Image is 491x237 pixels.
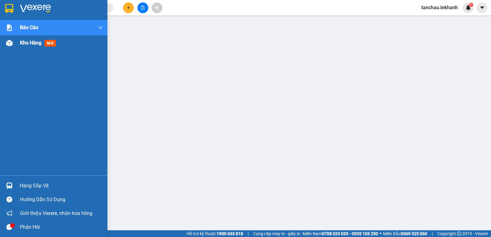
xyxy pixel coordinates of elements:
[137,2,148,13] button: file-add
[380,232,381,235] span: ⚪️
[432,230,433,237] span: |
[187,230,243,237] span: Hỗ trợ kỹ thuật:
[152,2,162,13] button: aim
[98,25,103,30] span: down
[253,230,301,237] span: Cung cấp máy in - giấy in:
[44,40,56,47] span: mới
[126,6,131,10] span: plus
[6,40,13,46] img: warehouse-icon
[155,6,159,10] span: aim
[477,2,487,13] button: caret-down
[5,4,13,13] img: logo-vxr
[217,231,243,236] strong: 1900 633 818
[123,2,134,13] button: plus
[303,230,378,237] span: Miền Nam
[6,210,12,216] span: notification
[6,197,12,202] span: question-circle
[141,6,145,10] span: file-add
[20,223,103,232] div: Phản hồi
[470,3,472,7] span: 1
[20,209,92,217] span: Giới thiệu Vexere, nhận hoa hồng
[466,5,471,10] img: icon-new-feature
[6,224,12,230] span: message
[6,182,13,189] img: warehouse-icon
[401,231,427,236] strong: 0369 525 060
[322,231,378,236] strong: 0708 023 035 - 0935 103 250
[383,230,427,237] span: Miền Bắc
[416,4,463,11] span: tanchau.lekhanh
[20,40,41,46] span: Kho hàng
[457,231,461,236] span: copyright
[6,25,13,31] img: solution-icon
[20,195,103,204] div: Hướng dẫn sử dụng
[20,181,103,190] div: Hàng sắp về
[479,5,485,10] span: caret-down
[469,3,473,7] sup: 1
[20,24,38,31] span: Báo cáo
